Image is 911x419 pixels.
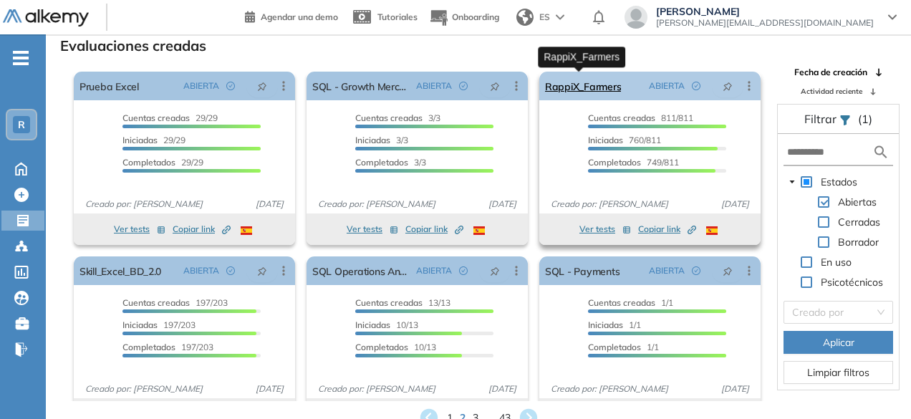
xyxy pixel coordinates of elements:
div: RappiX_Farmers [538,47,625,67]
span: Borrador [838,236,879,249]
span: Completados [355,342,408,352]
span: Iniciadas [122,135,158,145]
span: 749/811 [588,157,679,168]
span: Estados [818,173,860,191]
button: pushpin [712,259,743,282]
span: [PERSON_NAME][EMAIL_ADDRESS][DOMAIN_NAME] [656,17,874,29]
a: Prueba Excel [79,72,139,100]
span: Estados [821,175,857,188]
span: Creado por: [PERSON_NAME] [79,198,208,211]
span: Actividad reciente [801,86,862,97]
button: Onboarding [429,2,499,33]
span: check-circle [459,266,468,275]
button: Copiar link [405,221,463,238]
button: pushpin [246,259,278,282]
span: Creado por: [PERSON_NAME] [545,198,674,211]
span: Cerradas [838,216,880,228]
span: Filtrar [804,112,839,126]
span: Iniciadas [588,319,623,330]
span: 197/203 [122,297,228,308]
span: Aplicar [823,334,854,350]
span: Abiertas [835,193,879,211]
span: pushpin [723,80,733,92]
span: 29/29 [122,157,203,168]
button: Copiar link [173,221,231,238]
span: ABIERTA [183,80,219,92]
span: Iniciadas [122,319,158,330]
span: Creado por: [PERSON_NAME] [79,382,208,395]
span: Completados [122,342,175,352]
span: 10/13 [355,342,436,352]
span: 29/29 [122,135,185,145]
span: Creado por: [PERSON_NAME] [312,198,441,211]
span: 3/3 [355,157,426,168]
span: check-circle [226,82,235,90]
span: Psicotécnicos [818,274,886,291]
span: Iniciadas [355,319,390,330]
img: arrow [556,14,564,20]
button: pushpin [479,259,511,282]
span: ES [539,11,550,24]
span: [DATE] [250,382,289,395]
span: check-circle [692,266,700,275]
span: caret-down [789,178,796,186]
span: Borrador [835,233,882,251]
span: Tutoriales [377,11,418,22]
span: Completados [588,157,641,168]
span: Cerradas [835,213,883,231]
span: 1/1 [588,319,641,330]
span: [DATE] [715,382,755,395]
span: 197/203 [122,319,196,330]
span: 29/29 [122,112,218,123]
i: - [13,57,29,59]
span: [DATE] [483,198,522,211]
img: Logo [3,9,89,27]
span: Completados [122,157,175,168]
span: Fecha de creación [794,66,867,79]
span: pushpin [490,80,500,92]
span: pushpin [723,265,733,276]
span: 811/811 [588,112,693,123]
span: ABIERTA [416,80,452,92]
span: Cuentas creadas [122,297,190,308]
span: Completados [588,342,641,352]
span: Limpiar filtros [807,365,869,380]
span: Creado por: [PERSON_NAME] [545,382,674,395]
span: pushpin [257,80,267,92]
a: RappiX_Farmers [545,72,621,100]
button: Ver tests [347,221,398,238]
button: pushpin [712,74,743,97]
img: ESP [706,226,718,235]
span: 1/1 [588,342,659,352]
span: ABIERTA [183,264,219,277]
span: Cuentas creadas [355,297,423,308]
span: 3/3 [355,112,440,123]
span: Cuentas creadas [355,112,423,123]
span: 13/13 [355,297,450,308]
span: Abiertas [838,196,877,208]
span: pushpin [257,265,267,276]
a: SQL - Growth Merchandisin Analyst [312,72,410,100]
span: check-circle [226,266,235,275]
span: check-circle [692,82,700,90]
span: Onboarding [452,11,499,22]
span: Iniciadas [355,135,390,145]
span: Copiar link [173,223,231,236]
span: [DATE] [715,198,755,211]
span: Cuentas creadas [588,297,655,308]
button: pushpin [246,74,278,97]
span: 10/13 [355,319,418,330]
img: ESP [241,226,252,235]
span: [PERSON_NAME] [656,6,874,17]
span: Cuentas creadas [122,112,190,123]
a: Agendar una demo [245,7,338,24]
img: ESP [473,226,485,235]
span: [DATE] [483,382,522,395]
span: Iniciadas [588,135,623,145]
span: ABIERTA [416,264,452,277]
span: 760/811 [588,135,661,145]
img: search icon [872,143,890,161]
h3: Evaluaciones creadas [60,37,206,54]
span: Creado por: [PERSON_NAME] [312,382,441,395]
span: Cuentas creadas [588,112,655,123]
